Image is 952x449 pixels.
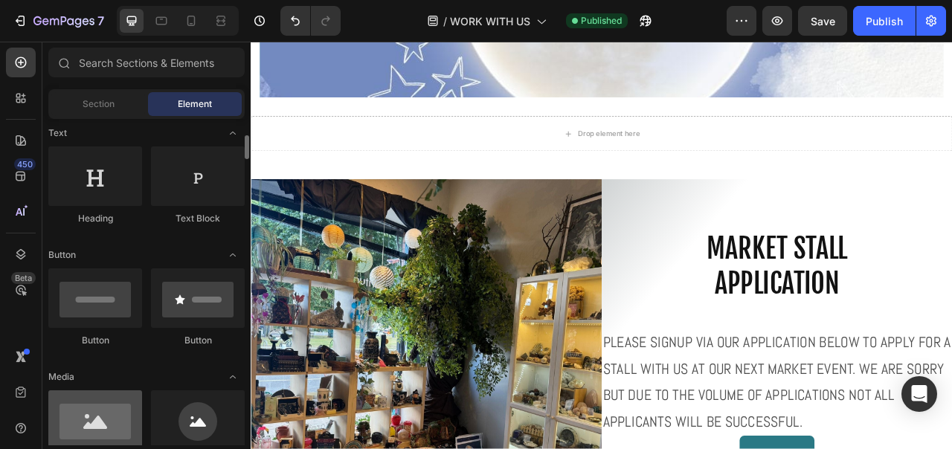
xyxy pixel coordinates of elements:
[581,14,622,28] span: Published
[221,121,245,145] span: Toggle open
[446,240,892,332] h2: MARKET STALL APPLICATION
[866,13,903,29] div: Publish
[178,97,212,111] span: Element
[48,370,74,384] span: Media
[151,334,245,347] div: Button
[901,376,937,412] div: Open Intercom Messenger
[251,42,952,449] iframe: Design area
[798,6,847,36] button: Save
[83,97,115,111] span: Section
[48,48,245,77] input: Search Sections & Elements
[48,334,142,347] div: Button
[450,13,530,29] span: WORK WITH US
[97,12,104,30] p: 7
[416,112,495,123] div: Drop element here
[221,365,245,389] span: Toggle open
[151,212,245,225] div: Text Block
[811,15,835,28] span: Save
[443,13,447,29] span: /
[48,126,67,140] span: Text
[221,243,245,267] span: Toggle open
[11,272,36,284] div: Beta
[48,212,142,225] div: Heading
[6,6,111,36] button: 7
[14,158,36,170] div: 450
[48,248,76,262] span: Button
[853,6,916,36] button: Publish
[280,6,341,36] div: Undo/Redo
